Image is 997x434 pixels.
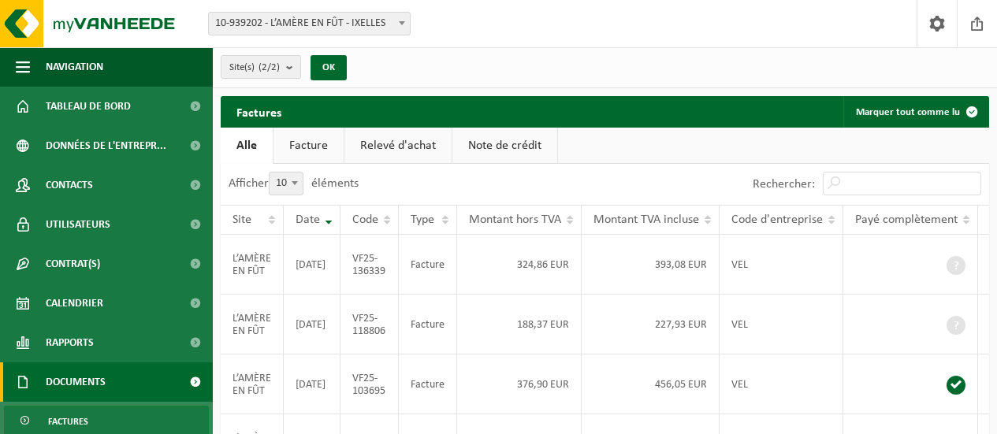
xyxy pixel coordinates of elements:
[340,235,399,295] td: VF25-136339
[46,47,103,87] span: Navigation
[457,235,582,295] td: 324,86 EUR
[259,62,280,72] count: (2/2)
[340,295,399,354] td: VF25-118806
[469,213,561,226] span: Montant hors TVA
[843,96,988,128] button: Marquer tout comme lu
[46,165,93,205] span: Contacts
[399,354,457,414] td: Facture
[284,235,340,295] td: [DATE]
[731,213,823,226] span: Code d'entreprise
[269,172,303,195] span: 10
[582,295,720,354] td: 227,93 EUR
[284,354,340,414] td: [DATE]
[399,295,457,354] td: Facture
[46,87,131,126] span: Tableau de bord
[46,126,166,165] span: Données de l'entrepr...
[352,213,378,226] span: Code
[233,213,251,226] span: Site
[593,213,699,226] span: Montant TVA incluse
[452,128,557,164] a: Note de crédit
[221,235,284,295] td: L’AMÈRE EN FÛT
[221,96,297,127] h2: Factures
[296,213,320,226] span: Date
[208,12,411,35] span: 10-939202 - L’AMÈRE EN FÛT - IXELLES
[229,177,359,190] label: Afficher éléments
[720,354,843,414] td: VEL
[221,354,284,414] td: L’AMÈRE EN FÛT
[221,55,301,79] button: Site(s)(2/2)
[855,213,958,226] span: Payé complètement
[720,295,843,354] td: VEL
[582,354,720,414] td: 456,05 EUR
[457,354,582,414] td: 376,90 EUR
[582,235,720,295] td: 393,08 EUR
[46,244,100,284] span: Contrat(s)
[720,235,843,295] td: VEL
[46,284,103,323] span: Calendrier
[411,213,434,226] span: Type
[311,55,347,80] button: OK
[270,172,303,195] span: 10
[753,178,815,191] label: Rechercher:
[399,235,457,295] td: Facture
[209,13,410,35] span: 10-939202 - L’AMÈRE EN FÛT - IXELLES
[46,323,94,362] span: Rapports
[221,295,284,354] td: L’AMÈRE EN FÛT
[340,354,399,414] td: VF25-103695
[221,128,273,164] a: Alle
[457,295,582,354] td: 188,37 EUR
[46,205,110,244] span: Utilisateurs
[344,128,452,164] a: Relevé d'achat
[229,56,280,80] span: Site(s)
[284,295,340,354] td: [DATE]
[273,128,344,164] a: Facture
[46,362,106,402] span: Documents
